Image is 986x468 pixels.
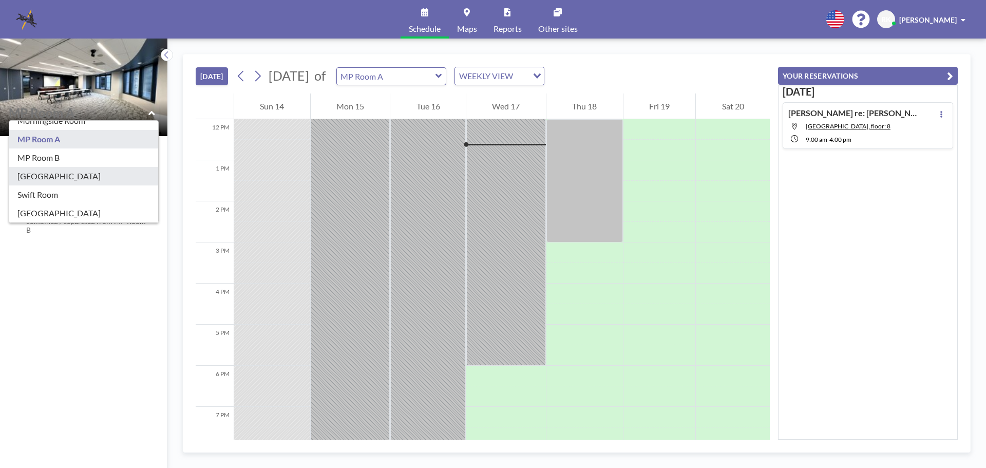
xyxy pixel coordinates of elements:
div: 6 PM [196,366,234,407]
div: 3 PM [196,242,234,284]
span: Buckhead Room, floor: 8 [806,122,890,130]
div: Morningside Room [9,111,158,130]
div: Fri 19 [623,93,696,119]
div: Sat 20 [696,93,770,119]
button: [DATE] [196,67,228,85]
span: 4:00 PM [829,136,851,143]
div: MP Room A [9,130,158,148]
span: 9:00 AM [806,136,827,143]
span: [PERSON_NAME] [899,15,957,24]
div: Tue 16 [390,93,466,119]
span: Schedule [409,25,441,33]
div: Mon 15 [311,93,390,119]
div: 1 PM [196,160,234,201]
span: - [827,136,829,143]
div: [GEOGRAPHIC_DATA] [9,167,158,185]
input: MP Room A [9,105,148,120]
div: 12 PM [196,119,234,160]
div: Wed 17 [466,93,546,119]
div: 4 PM [196,284,234,325]
div: 2 PM [196,201,234,242]
span: Maps [457,25,477,33]
input: Search for option [516,69,527,83]
input: MP Room A [337,68,435,85]
div: 7 PM [196,407,234,448]
div: MP Room B [9,148,158,167]
div: [GEOGRAPHIC_DATA] [9,204,158,222]
span: Floor: 4 [8,121,35,131]
button: YOUR RESERVATIONS [778,67,958,85]
div: Swift Room [9,185,158,204]
h4: [PERSON_NAME] re: [PERSON_NAME] [788,108,917,118]
div: Search for option [455,67,544,85]
span: Other sites [538,25,578,33]
div: Thu 18 [546,93,623,119]
span: RK [881,15,891,24]
span: WEEKLY VIEW [457,69,515,83]
span: Reports [494,25,522,33]
span: [DATE] [269,68,309,83]
img: organization-logo [16,9,37,30]
h3: [DATE] [783,85,953,98]
div: Sun 14 [234,93,310,119]
div: 5 PM [196,325,234,366]
span: of [314,68,326,84]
